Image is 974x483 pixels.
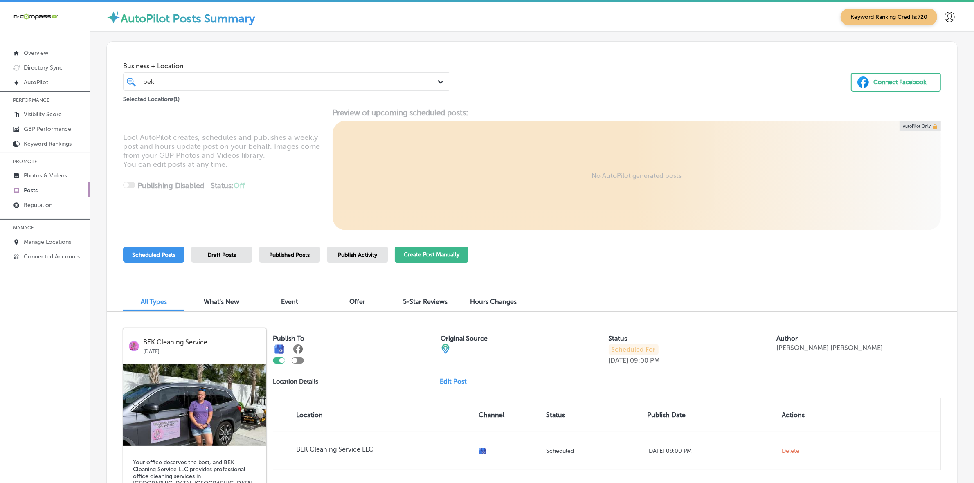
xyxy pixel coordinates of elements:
[338,252,377,258] span: Publish Activity
[24,253,80,260] p: Connected Accounts
[24,49,48,56] p: Overview
[779,398,833,432] th: Actions
[24,79,48,86] p: AutoPilot
[273,398,475,432] th: Location
[132,252,175,258] span: Scheduled Posts
[273,378,318,385] p: Location Details
[24,172,67,179] p: Photos & Videos
[475,398,543,432] th: Channel
[296,445,472,453] p: BEK Cleaning Service LLC
[24,64,63,71] p: Directory Sync
[129,341,139,351] img: logo
[647,447,775,454] p: [DATE] 09:00 PM
[644,398,778,432] th: Publish Date
[281,298,298,306] span: Event
[121,12,255,25] label: AutoPilot Posts Summary
[546,447,641,454] p: Scheduled
[141,298,167,306] span: All Types
[123,62,450,70] span: Business + Location
[441,344,450,354] img: cba84b02adce74ede1fb4a8549a95eca.png
[24,111,62,118] p: Visibility Score
[24,126,71,133] p: GBP Performance
[609,344,659,355] p: Scheduled For
[143,339,261,346] p: BEK Cleaning Service...
[873,76,927,88] div: Connect Facebook
[13,13,58,20] img: 660ab0bf-5cc7-4cb8-ba1c-48b5ae0f18e60NCTV_CLogo_TV_Black_-500x88.png
[470,298,517,306] span: Hours Changes
[24,238,71,245] p: Manage Locations
[270,252,310,258] span: Published Posts
[441,335,488,342] label: Original Source
[24,202,52,209] p: Reputation
[851,73,941,92] button: Connect Facebook
[609,335,628,342] label: Status
[630,357,660,364] p: 09:00 PM
[143,346,261,355] p: [DATE]
[776,335,798,342] label: Author
[24,187,38,194] p: Posts
[207,252,236,258] span: Draft Posts
[106,10,121,25] img: autopilot-icon
[440,377,473,385] a: Edit Post
[123,92,180,103] p: Selected Locations ( 1 )
[395,247,468,263] button: Create Post Manually
[776,344,883,352] p: [PERSON_NAME] [PERSON_NAME]
[24,140,72,147] p: Keyword Rankings
[841,9,937,25] span: Keyword Ranking Credits: 720
[273,335,304,342] label: Publish To
[782,447,800,455] span: Delete
[123,364,266,446] img: ca78d8c1-895a-4561-9730-481938752377IMG_1932.jpg
[609,357,629,364] p: [DATE]
[403,298,448,306] span: 5-Star Reviews
[204,298,240,306] span: What's New
[350,298,366,306] span: Offer
[543,398,644,432] th: Status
